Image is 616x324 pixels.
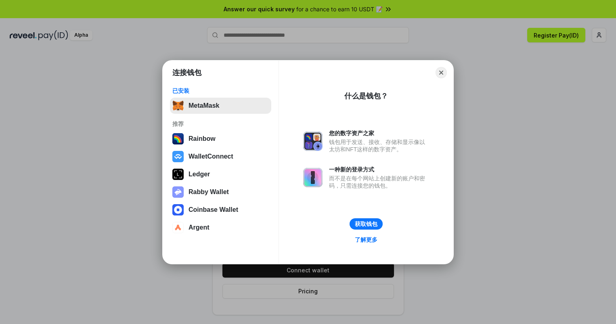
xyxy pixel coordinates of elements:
div: 钱包用于发送、接收、存储和显示像以太坊和NFT这样的数字资产。 [329,138,429,153]
img: svg+xml,%3Csvg%20fill%3D%22none%22%20height%3D%2233%22%20viewBox%3D%220%200%2035%2033%22%20width%... [172,100,184,111]
div: 获取钱包 [355,220,377,228]
div: Rainbow [189,135,216,142]
button: Ledger [170,166,271,182]
img: svg+xml,%3Csvg%20xmlns%3D%22http%3A%2F%2Fwww.w3.org%2F2000%2Fsvg%22%20width%3D%2228%22%20height%3... [172,169,184,180]
div: Argent [189,224,210,231]
div: WalletConnect [189,153,233,160]
div: 了解更多 [355,236,377,243]
img: svg+xml,%3Csvg%20xmlns%3D%22http%3A%2F%2Fwww.w3.org%2F2000%2Fsvg%22%20fill%3D%22none%22%20viewBox... [172,186,184,198]
div: 已安装 [172,87,269,94]
div: 推荐 [172,120,269,128]
div: Ledger [189,171,210,178]
img: svg+xml,%3Csvg%20xmlns%3D%22http%3A%2F%2Fwww.w3.org%2F2000%2Fsvg%22%20fill%3D%22none%22%20viewBox... [303,132,323,151]
button: MetaMask [170,98,271,114]
div: 您的数字资产之家 [329,130,429,137]
div: 而不是在每个网站上创建新的账户和密码，只需连接您的钱包。 [329,175,429,189]
button: Argent [170,219,271,236]
button: Close [436,67,447,78]
div: Rabby Wallet [189,188,229,196]
button: Rabby Wallet [170,184,271,200]
div: MetaMask [189,102,219,109]
img: svg+xml,%3Csvg%20width%3D%2228%22%20height%3D%2228%22%20viewBox%3D%220%200%2028%2028%22%20fill%3D... [172,204,184,215]
button: Rainbow [170,131,271,147]
img: svg+xml,%3Csvg%20xmlns%3D%22http%3A%2F%2Fwww.w3.org%2F2000%2Fsvg%22%20fill%3D%22none%22%20viewBox... [303,168,323,187]
img: svg+xml,%3Csvg%20width%3D%2228%22%20height%3D%2228%22%20viewBox%3D%220%200%2028%2028%22%20fill%3D... [172,151,184,162]
div: 什么是钱包？ [344,91,388,101]
div: Coinbase Wallet [189,206,238,213]
img: svg+xml,%3Csvg%20width%3D%22120%22%20height%3D%22120%22%20viewBox%3D%220%200%20120%20120%22%20fil... [172,133,184,144]
img: svg+xml,%3Csvg%20width%3D%2228%22%20height%3D%2228%22%20viewBox%3D%220%200%2028%2028%22%20fill%3D... [172,222,184,233]
button: 获取钱包 [350,218,383,230]
div: 一种新的登录方式 [329,166,429,173]
a: 了解更多 [350,234,382,245]
button: Coinbase Wallet [170,202,271,218]
h1: 连接钱包 [172,68,201,77]
button: WalletConnect [170,148,271,165]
